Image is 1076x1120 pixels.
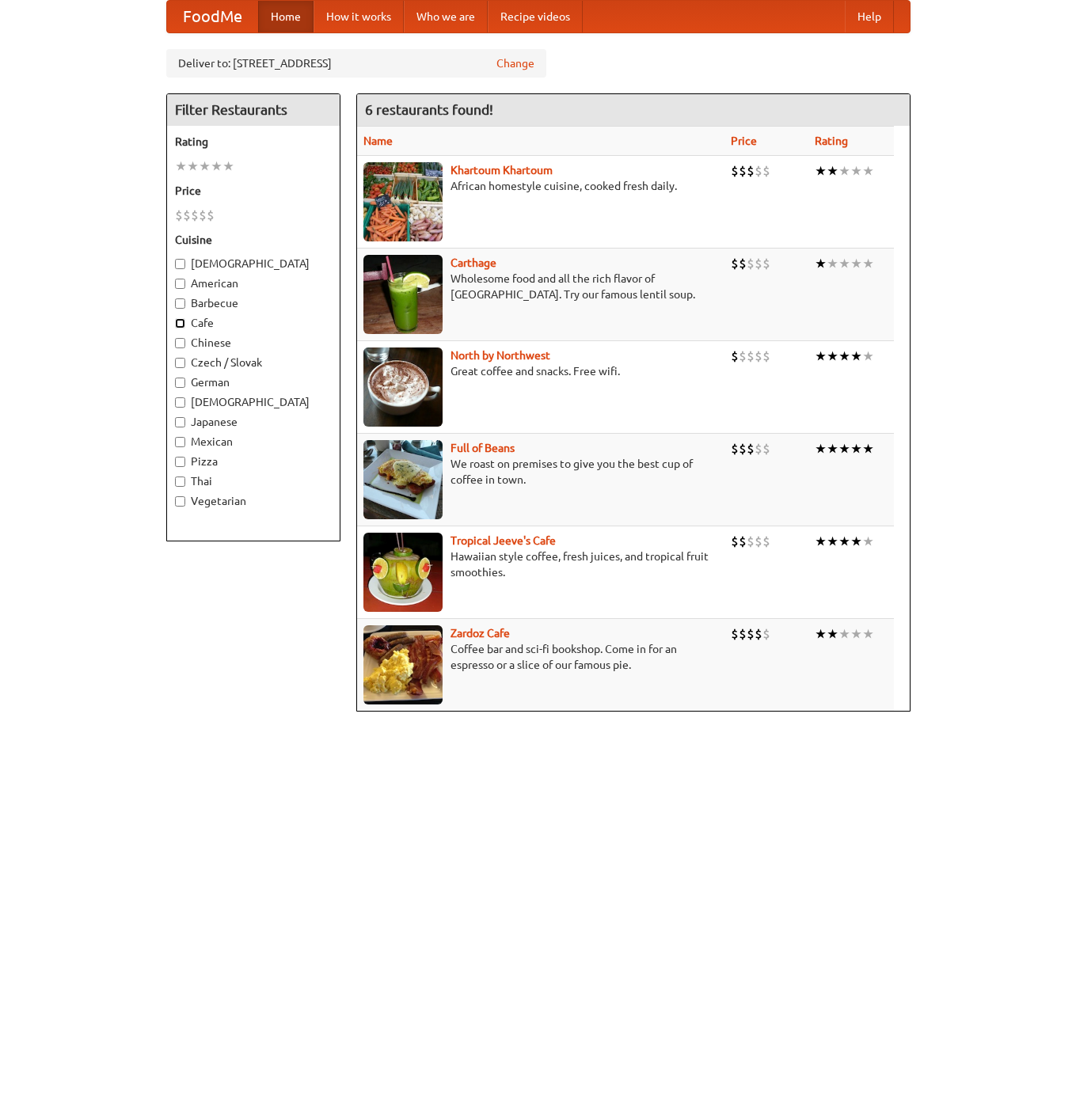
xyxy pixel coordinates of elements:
[827,255,838,272] li: ★
[363,549,718,580] p: Hawaiian style coffee, fresh juices, and tropical fruit smoothies.
[827,162,838,180] li: ★
[762,625,770,643] li: $
[850,440,862,457] li: ★
[862,347,874,365] li: ★
[815,255,827,272] li: ★
[175,318,185,328] input: Cafe
[731,135,757,147] a: Price
[755,625,762,643] li: $
[363,641,718,673] p: Coffee bar and sci-fi bookshop. Come in for an espresso or a slice of our famous pie.
[838,533,850,550] li: ★
[862,533,874,550] li: ★
[850,347,862,365] li: ★
[363,271,718,302] p: Wholesome food and all the rich flavor of [GEOGRAPHIC_DATA]. Try our famous lentil soup.
[207,207,215,224] li: $
[488,1,583,32] a: Recipe videos
[862,162,874,180] li: ★
[838,440,850,457] li: ★
[167,94,340,126] h4: Filter Restaurants
[175,434,332,450] label: Mexican
[175,295,332,311] label: Barbecue
[175,275,332,291] label: American
[175,134,332,150] h5: Rating
[167,1,258,32] a: FoodMe
[827,625,838,643] li: ★
[363,533,443,612] img: jeeves.jpg
[363,347,443,427] img: north.jpg
[175,493,332,509] label: Vegetarian
[175,355,332,370] label: Czech / Slovak
[199,207,207,224] li: $
[175,496,185,507] input: Vegetarian
[175,259,185,269] input: [DEMOGRAPHIC_DATA]
[363,440,443,519] img: beans.jpg
[862,625,874,643] li: ★
[363,178,718,194] p: African homestyle cuisine, cooked fresh daily.
[404,1,488,32] a: Who we are
[314,1,404,32] a: How it works
[365,102,493,117] ng-pluralize: 6 restaurants found!
[175,417,185,427] input: Japanese
[175,338,185,348] input: Chinese
[755,162,762,180] li: $
[747,625,755,643] li: $
[363,363,718,379] p: Great coffee and snacks. Free wifi.
[183,207,191,224] li: $
[731,440,739,457] li: $
[363,255,443,334] img: carthage.jpg
[827,440,838,457] li: ★
[211,158,222,175] li: ★
[175,158,187,175] li: ★
[755,440,762,457] li: $
[862,440,874,457] li: ★
[850,255,862,272] li: ★
[755,533,762,550] li: $
[850,625,862,643] li: ★
[747,347,755,365] li: $
[363,625,443,704] img: zardoz.jpg
[755,347,762,365] li: $
[175,279,185,289] input: American
[739,347,747,365] li: $
[762,347,770,365] li: $
[747,162,755,180] li: $
[175,183,332,199] h5: Price
[175,298,185,309] input: Barbecue
[747,440,755,457] li: $
[827,533,838,550] li: ★
[739,440,747,457] li: $
[175,378,185,388] input: German
[451,256,496,269] b: Carthage
[451,164,553,177] a: Khartoum Khartoum
[815,533,827,550] li: ★
[175,437,185,447] input: Mexican
[815,625,827,643] li: ★
[451,627,510,640] b: Zardoz Cafe
[747,533,755,550] li: $
[199,158,211,175] li: ★
[850,533,862,550] li: ★
[175,414,332,430] label: Japanese
[747,255,755,272] li: $
[363,135,393,147] a: Name
[762,255,770,272] li: $
[739,162,747,180] li: $
[815,135,848,147] a: Rating
[731,255,739,272] li: $
[862,255,874,272] li: ★
[451,534,556,547] b: Tropical Jeeve's Cafe
[175,397,185,408] input: [DEMOGRAPHIC_DATA]
[175,374,332,390] label: German
[739,625,747,643] li: $
[175,358,185,368] input: Czech / Slovak
[827,347,838,365] li: ★
[451,442,515,454] a: Full of Beans
[166,49,546,78] div: Deliver to: [STREET_ADDRESS]
[187,158,199,175] li: ★
[175,476,185,487] input: Thai
[731,625,739,643] li: $
[363,162,443,241] img: khartoum.jpg
[175,473,332,489] label: Thai
[451,349,550,362] b: North by Northwest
